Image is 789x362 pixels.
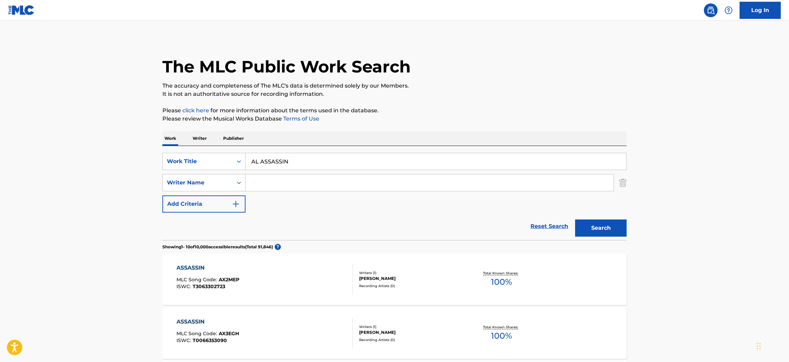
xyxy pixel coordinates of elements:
div: Recording Artists ( 0 ) [359,337,463,342]
span: ? [275,244,281,250]
div: [PERSON_NAME] [359,329,463,336]
a: Reset Search [527,219,572,234]
img: search [707,6,715,14]
div: [PERSON_NAME] [359,275,463,282]
img: help [724,6,733,14]
span: T0066353090 [193,337,227,343]
a: Public Search [704,3,718,17]
p: Showing 1 - 10 of 10,000 accessible results (Total 91,846 ) [162,244,273,250]
button: Add Criteria [162,195,245,213]
span: AX2MEP [219,276,239,283]
div: Writers ( 1 ) [359,270,463,275]
a: ASSASSINMLC Song Code:AX3EGHISWC:T0066353090Writers (1)[PERSON_NAME]Recording Artists (0)Total Kn... [162,307,627,359]
p: Please for more information about the terms used in the database. [162,106,627,115]
img: 9d2ae6d4665cec9f34b9.svg [232,200,240,208]
div: Work Title [167,157,229,166]
p: The accuracy and completeness of The MLC's data is determined solely by our Members. [162,82,627,90]
p: Writer [191,131,209,146]
span: ISWC : [176,337,193,343]
div: ASSASSIN [176,318,239,326]
a: click here [182,107,209,114]
h1: The MLC Public Work Search [162,56,411,77]
div: Help [722,3,735,17]
iframe: Chat Widget [755,329,789,362]
a: Terms of Use [282,115,319,122]
div: Drag [757,336,761,357]
span: 100 % [491,330,512,342]
p: Please review the Musical Works Database [162,115,627,123]
img: Delete Criterion [619,174,627,191]
div: Writer Name [167,179,229,187]
span: T3063302723 [193,283,225,290]
span: MLC Song Code : [176,330,219,337]
span: MLC Song Code : [176,276,219,283]
img: MLC Logo [8,5,35,15]
span: ISWC : [176,283,193,290]
p: Total Known Shares: [483,271,520,276]
a: ASSASSINMLC Song Code:AX2MEPISWC:T3063302723Writers (1)[PERSON_NAME]Recording Artists (0)Total Kn... [162,253,627,305]
p: Work [162,131,178,146]
form: Search Form [162,153,627,240]
p: It is not an authoritative source for recording information. [162,90,627,98]
span: AX3EGH [219,330,239,337]
button: Search [575,219,627,237]
div: ASSASSIN [176,264,239,272]
span: 100 % [491,276,512,288]
div: Recording Artists ( 0 ) [359,283,463,289]
a: Log In [740,2,781,19]
p: Publisher [221,131,246,146]
div: Writers ( 1 ) [359,324,463,329]
p: Total Known Shares: [483,325,520,330]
